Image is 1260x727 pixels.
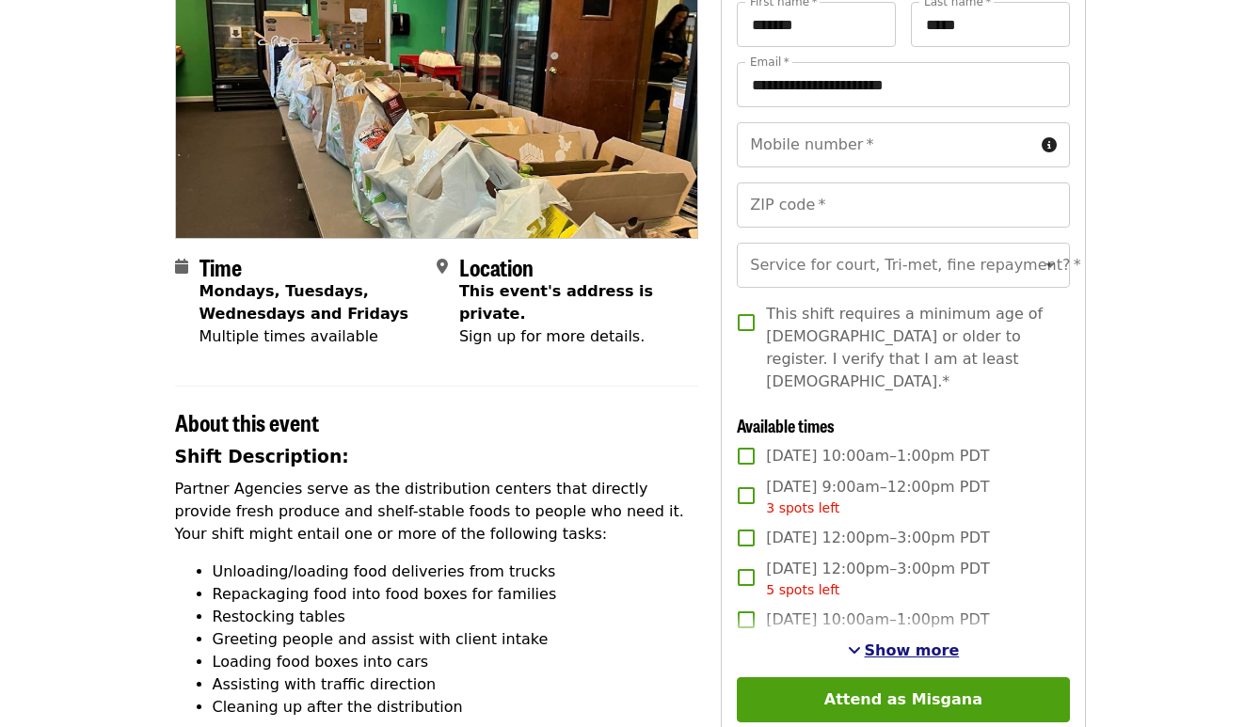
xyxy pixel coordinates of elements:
button: See more timeslots [848,640,960,662]
button: Open [1037,252,1063,278]
input: First name [737,2,896,47]
li: Unloading/loading food deliveries from trucks [213,561,699,583]
li: Cleaning up after the distribution [213,696,699,719]
span: About this event [175,405,319,438]
i: map-marker-alt icon [437,258,448,276]
span: Sign up for more details. [459,327,645,345]
span: [DATE] 12:00pm–3:00pm PDT [766,558,990,600]
li: Greeting people and assist with client intake [213,628,699,651]
span: Show more [865,641,960,659]
span: This event's address is private. [459,282,653,323]
li: Loading food boxes into cars [213,651,699,673]
input: Last name [911,2,1070,47]
span: 3 spots left [766,500,839,515]
button: Attend as Misgana [737,677,1069,722]
label: Email [750,56,789,68]
span: Time [199,250,242,283]
span: [DATE] 9:00am–12:00pm PDT [766,476,989,518]
input: Mobile number [737,122,1033,167]
span: This shift requires a minimum age of [DEMOGRAPHIC_DATA] or older to register. I verify that I am ... [766,303,1054,393]
strong: Mondays, Tuesdays, Wednesdays and Fridays [199,282,409,323]
span: Location [459,250,534,283]
li: Assisting with traffic direction [213,673,699,696]
span: Available times [737,413,835,437]
li: Repackaging food into food boxes for families [213,583,699,606]
i: calendar icon [175,258,188,276]
input: ZIP code [737,182,1069,228]
div: Multiple times available [199,325,422,348]
input: Email [737,62,1069,107]
span: [DATE] 10:00am–1:00pm PDT [766,445,989,467]
span: [DATE] 10:00am–1:00pm PDT [766,608,989,631]
span: 5 spots left [766,582,839,597]
li: Restocking tables [213,606,699,628]
p: Partner Agencies serve as the distribution centers that directly provide fresh produce and shelf-... [175,478,699,545]
span: [DATE] 12:00pm–3:00pm PDT [766,527,990,549]
i: circle-info icon [1042,136,1057,154]
strong: Shift Description: [175,447,349,466]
